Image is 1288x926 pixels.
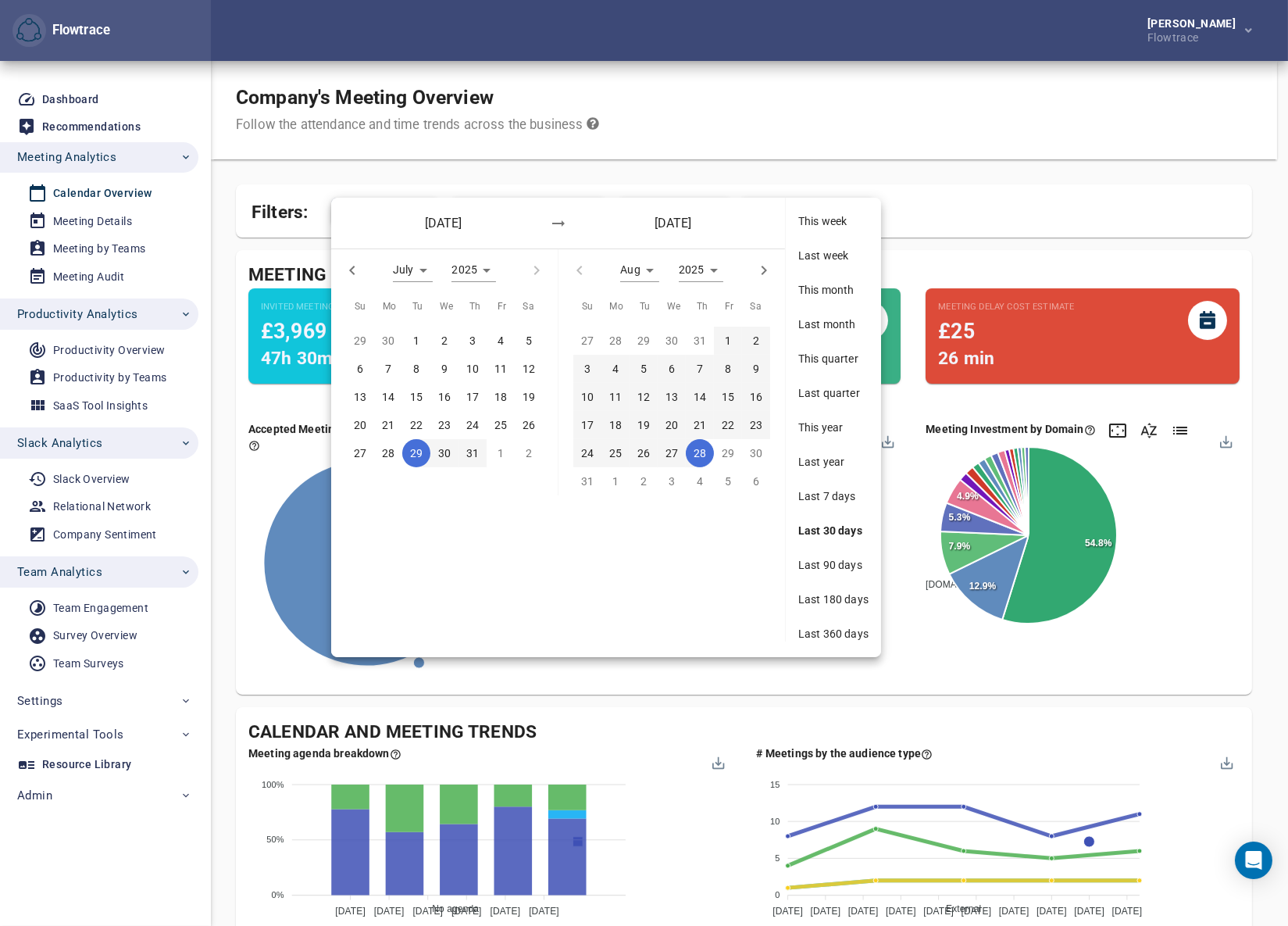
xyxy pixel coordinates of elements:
p: 6 [669,360,675,377]
button: 26 [630,439,658,467]
button: 6 [658,355,686,383]
p: 13 [665,388,678,406]
p: 23 [750,417,762,434]
p: 6 [357,360,363,377]
div: 2025 [451,259,496,282]
span: Mo [610,299,624,315]
div: Last month [786,307,881,341]
button: 21 [374,411,402,439]
p: 9 [441,360,448,377]
p: 18 [609,417,622,434]
span: Su [355,299,366,315]
h6: [DATE] [386,213,501,233]
button: 9 [742,355,770,383]
button: 7 [686,355,714,383]
p: 19 [637,417,650,434]
button: 5 [515,327,543,355]
p: 28 [694,445,706,462]
button: 4 [601,355,630,383]
p: 1 [725,332,731,349]
button: 24 [458,411,487,439]
button: 25 [487,411,515,439]
p: 1 [413,332,419,349]
p: 11 [609,388,622,406]
span: Last year [798,454,869,470]
button: 15 [402,383,430,411]
span: Last 30 days [798,523,869,538]
button: 2 [430,327,458,355]
div: This month [786,273,881,307]
div: Last quarter [786,376,881,410]
button: 6 [346,355,374,383]
span: Th [697,299,708,315]
p: 27 [354,445,366,462]
button: 18 [601,411,630,439]
span: Sa [523,299,534,315]
button: 3 [458,327,487,355]
button: 11 [601,383,630,411]
button: 13 [658,383,686,411]
button: 15 [714,383,742,411]
p: 16 [438,388,451,406]
p: 5 [526,332,532,349]
p: 24 [581,445,594,462]
p: 25 [494,417,507,434]
p: 23 [438,417,451,434]
p: 9 [753,360,759,377]
p: 12 [523,360,535,377]
p: 16 [750,388,762,406]
button: 1 [714,327,742,355]
button: 29 [402,439,430,467]
p: 25 [609,445,622,462]
button: 4 [487,327,515,355]
p: 22 [410,417,423,434]
p: 3 [584,360,590,377]
div: 2025 [679,259,723,282]
span: Last 360 days [798,626,869,642]
p: 10 [581,388,594,406]
div: This week [786,204,881,238]
span: We [440,299,454,315]
span: This quarter [798,351,869,366]
span: Last quarter [798,385,869,401]
p: 14 [382,388,394,406]
button: 22 [714,411,742,439]
span: Last week [798,248,869,263]
button: 12 [515,355,543,383]
span: Last month [798,316,869,332]
button: 28 [686,439,714,467]
p: 15 [410,388,423,406]
p: 21 [382,417,394,434]
p: 8 [413,360,419,377]
p: 7 [385,360,391,377]
button: 30 [430,439,458,467]
button: 9 [430,355,458,383]
span: This week [798,213,869,229]
button: 25 [601,439,630,467]
button: 5 [630,355,658,383]
p: 15 [722,388,734,406]
p: 19 [523,388,535,406]
button: 27 [346,439,374,467]
div: Last 30 days [786,513,881,548]
button: 18 [487,383,515,411]
div: July [393,259,433,282]
p: 28 [382,445,394,462]
p: 4 [612,360,619,377]
p: 17 [581,417,594,434]
p: 3 [469,332,476,349]
button: 1 [402,327,430,355]
button: 23 [430,411,458,439]
p: 26 [523,417,535,434]
button: 11 [487,355,515,383]
span: Mo [383,299,397,315]
p: 29 [410,445,423,462]
button: 2 [742,327,770,355]
p: 4 [498,332,504,349]
div: Last year [786,445,881,479]
p: 22 [722,417,734,434]
button: 20 [346,411,374,439]
p: 11 [494,360,507,377]
div: Last 180 days [786,582,881,617]
button: 26 [515,411,543,439]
